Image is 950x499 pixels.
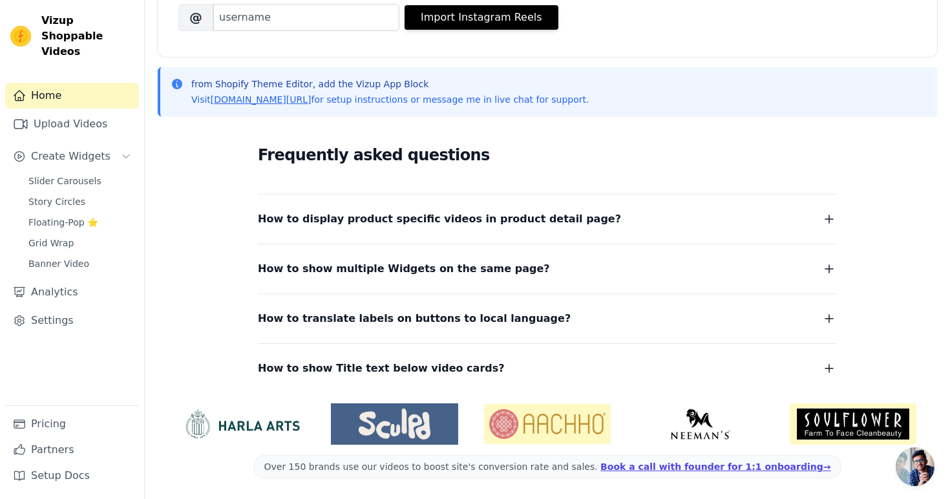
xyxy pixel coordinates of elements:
[191,78,589,90] p: from Shopify Theme Editor, add the Vizup App Block
[21,255,139,273] a: Banner Video
[5,411,139,437] a: Pricing
[178,409,305,440] img: HarlaArts
[213,4,399,31] input: username
[258,210,837,228] button: How to display product specific videos in product detail page?
[258,210,621,228] span: How to display product specific videos in product detail page?
[10,26,31,47] img: Vizup
[258,310,571,328] span: How to translate labels on buttons to local language?
[258,142,837,168] h2: Frequently asked questions
[258,260,550,278] span: How to show multiple Widgets on the same page?
[5,308,139,334] a: Settings
[600,462,830,472] a: Book a call with founder for 1:1 onboarding
[211,94,311,105] a: [DOMAIN_NAME][URL]
[258,260,837,278] button: How to show multiple Widgets on the same page?
[258,310,837,328] button: How to translate labels on buttons to local language?
[5,83,139,109] a: Home
[21,193,139,211] a: Story Circles
[258,359,837,377] button: How to show Title text below video cards?
[28,195,85,208] span: Story Circles
[41,13,134,59] span: Vizup Shoppable Videos
[21,234,139,252] a: Grid Wrap
[5,111,139,137] a: Upload Videos
[191,93,589,106] p: Visit for setup instructions or message me in live chat for support.
[637,409,763,440] img: Neeman's
[21,213,139,231] a: Floating-Pop ⭐
[21,172,139,190] a: Slider Carousels
[28,175,101,187] span: Slider Carousels
[790,403,916,445] img: Soulflower
[28,237,74,249] span: Grid Wrap
[5,437,139,463] a: Partners
[5,463,139,489] a: Setup Docs
[178,4,213,31] span: @
[331,409,458,440] img: Sculpd US
[5,279,139,305] a: Analytics
[5,143,139,169] button: Create Widgets
[258,359,505,377] span: How to show Title text below video cards?
[484,404,611,444] img: Aachho
[405,5,558,30] button: Import Instagram Reels
[896,447,934,486] a: Open chat
[28,216,98,229] span: Floating-Pop ⭐
[28,257,89,270] span: Banner Video
[31,149,111,164] span: Create Widgets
